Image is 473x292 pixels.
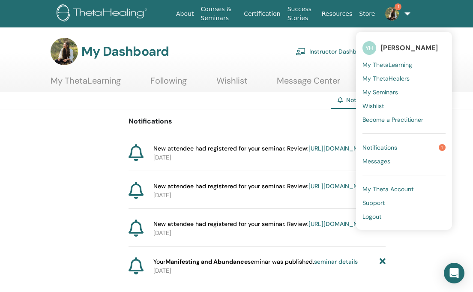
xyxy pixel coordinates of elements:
[51,75,121,92] a: My ThetaLearning
[277,75,340,92] a: Message Center
[356,6,378,22] a: Store
[362,154,446,168] a: Messages
[165,258,248,265] strong: Manifesting and Abundance
[362,116,423,123] span: Become a Practitioner
[197,1,240,26] a: Courses & Seminars
[284,1,318,26] a: Success Stories
[346,96,383,104] span: Notifications
[362,185,413,193] span: My Theta Account
[362,102,384,110] span: Wishlist
[362,144,397,151] span: Notifications
[395,3,401,10] span: 1
[308,182,372,190] a: [URL][DOMAIN_NAME]
[362,58,446,72] a: My ThetaLearning
[129,116,386,126] p: Notifications
[216,75,248,92] a: Wishlist
[153,153,386,162] p: [DATE]
[173,6,197,22] a: About
[150,75,187,92] a: Following
[356,32,452,230] ul: 1
[51,38,78,65] img: default.jpg
[362,141,446,154] a: Notifications1
[362,41,376,55] span: YH
[362,99,446,113] a: Wishlist
[362,210,446,223] a: Logout
[153,191,386,200] p: [DATE]
[296,42,369,61] a: Instructor Dashboard
[362,157,390,165] span: Messages
[362,196,446,210] a: Support
[57,4,150,24] img: logo.png
[308,220,372,228] a: [URL][DOMAIN_NAME]
[318,6,356,22] a: Resources
[362,61,412,69] span: My ThetaLearning
[362,38,446,58] a: YH[PERSON_NAME]
[362,182,446,196] a: My Theta Account
[308,144,372,152] a: [URL][DOMAIN_NAME]
[362,75,410,82] span: My ThetaHealers
[81,44,169,59] h3: My Dashboard
[380,43,438,52] span: [PERSON_NAME]
[444,263,464,283] div: Open Intercom Messenger
[153,229,386,238] p: [DATE]
[362,113,446,126] a: Become a Practitioner
[362,88,398,96] span: My Seminars
[240,6,284,22] a: Certification
[153,220,372,229] span: New attendee had registered for your seminar. Review:
[362,213,381,220] span: Logout
[385,7,399,21] img: default.jpg
[314,258,358,265] a: seminar details
[153,182,372,191] span: New attendee had registered for your seminar. Review:
[153,144,372,153] span: New attendee had registered for your seminar. Review:
[362,85,446,99] a: My Seminars
[362,199,385,207] span: Support
[362,72,446,85] a: My ThetaHealers
[439,144,446,151] span: 1
[153,266,386,275] p: [DATE]
[296,48,306,55] img: chalkboard-teacher.svg
[153,257,358,266] span: Your seminar was published.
